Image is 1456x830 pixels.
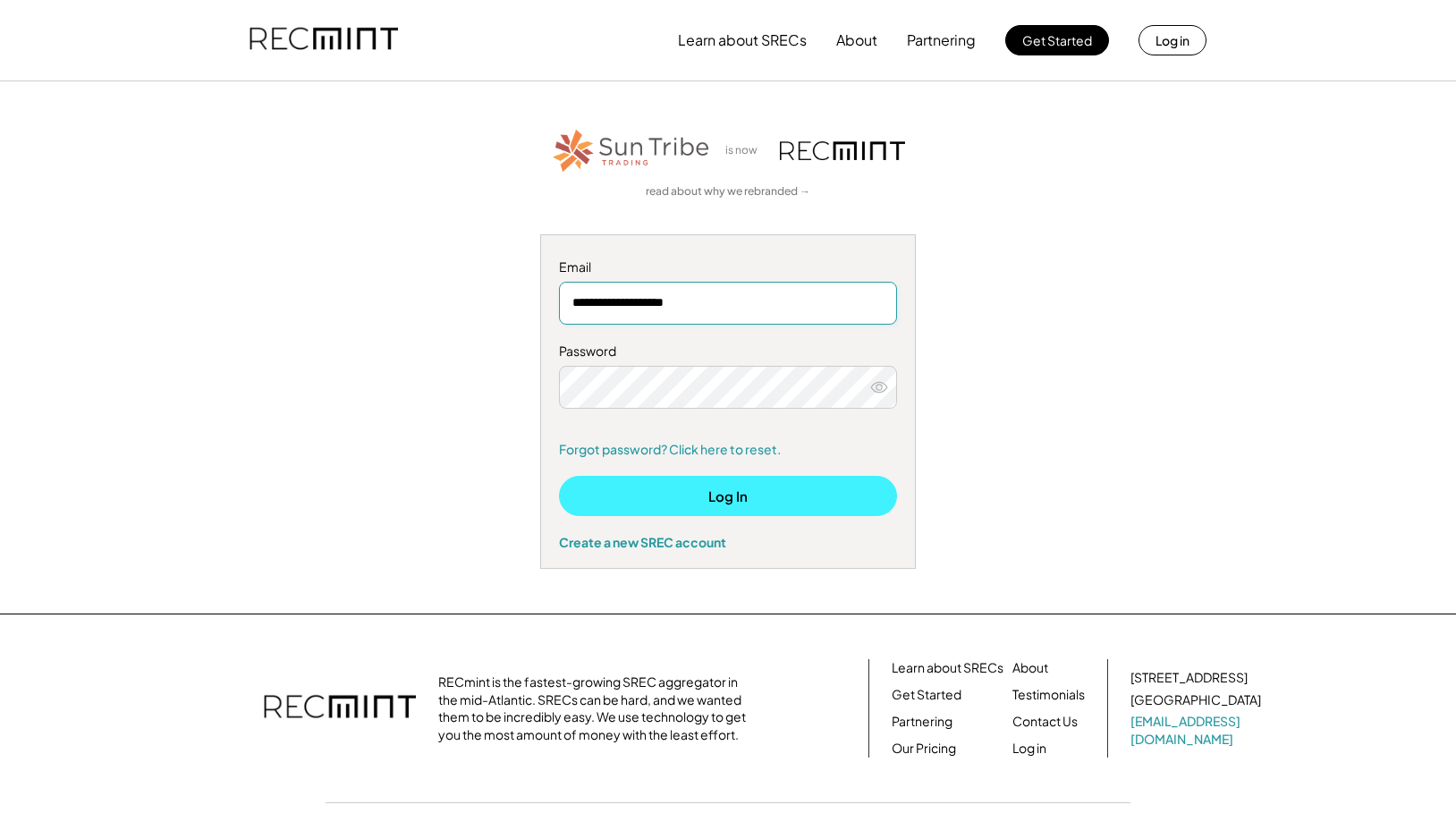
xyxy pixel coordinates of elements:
div: Create a new SREC account [559,534,897,550]
img: recmint-logotype%403x.png [264,677,416,740]
a: Learn about SRECs [892,659,1003,677]
button: About [836,22,877,58]
a: Get Started [892,686,961,704]
button: Learn about SRECs [678,22,807,58]
a: Partnering [892,713,952,731]
img: recmint-logotype%403x.png [780,141,905,160]
a: About [1012,659,1048,677]
a: Testimonials [1012,686,1085,704]
div: is now [721,143,771,158]
button: Get Started [1005,25,1109,55]
a: Contact Us [1012,713,1078,731]
div: Password [559,343,897,360]
div: [STREET_ADDRESS] [1130,669,1248,687]
a: Forgot password? Click here to reset. [559,441,897,459]
button: Partnering [907,22,976,58]
button: Log In [559,476,897,516]
div: Email [559,258,897,276]
a: read about why we rebranded → [646,184,810,199]
a: [EMAIL_ADDRESS][DOMAIN_NAME] [1130,713,1265,748]
div: RECmint is the fastest-growing SREC aggregator in the mid-Atlantic. SRECs can be hard, and we wan... [438,673,756,743]
a: Log in [1012,740,1046,758]
div: [GEOGRAPHIC_DATA] [1130,691,1261,709]
img: STT_Horizontal_Logo%2B-%2BColor.png [551,126,712,175]
button: Log in [1139,25,1206,55]
img: recmint-logotype%403x.png [250,10,398,71]
a: Our Pricing [892,740,956,758]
